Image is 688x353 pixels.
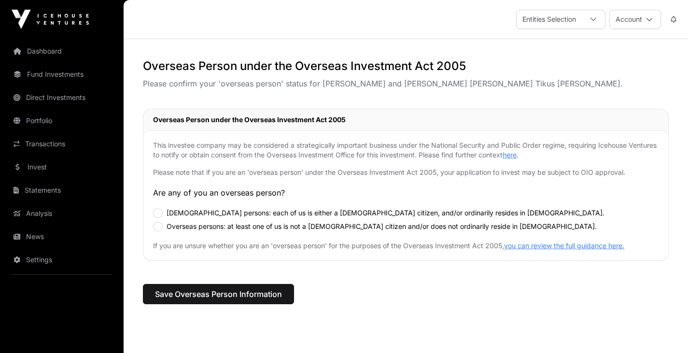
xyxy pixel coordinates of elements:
label: Overseas persons: at least one of us is not a [DEMOGRAPHIC_DATA] citizen and/or does not ordinari... [167,222,597,231]
a: Direct Investments [8,87,116,108]
img: Icehouse Ventures Logo [12,10,89,29]
p: This investee company may be considered a strategically important business under the National Sec... [153,141,659,160]
button: Account [609,10,661,29]
p: Please confirm your 'overseas person' status for [PERSON_NAME] and [PERSON_NAME] [PERSON_NAME] Ti... [143,78,669,89]
h2: Overseas Person under the Overseas Investment Act 2005 [153,115,659,125]
p: If you are unsure whether you are an 'overseas person' for the purposes of the Overseas Investmen... [153,241,659,251]
button: Save Overseas Person Information [143,284,294,304]
span: Save Overseas Person Information [155,288,282,300]
a: Settings [8,249,116,270]
p: Are any of you an overseas person? [153,187,659,198]
a: Transactions [8,133,116,155]
a: you can review the full guidance here. [504,241,624,250]
p: Please note that if you are an 'overseas person' under the Overseas Investment Act 2005, your app... [153,168,659,177]
a: News [8,226,116,247]
a: Invest [8,156,116,178]
a: Dashboard [8,41,116,62]
h2: Overseas Person under the Overseas Investment Act 2005 [143,58,669,74]
a: Analysis [8,203,116,224]
a: here [503,151,517,159]
a: Fund Investments [8,64,116,85]
a: Portfolio [8,110,116,131]
div: Entities Selection [517,10,582,28]
a: Statements [8,180,116,201]
label: [DEMOGRAPHIC_DATA] persons: each of us is either a [DEMOGRAPHIC_DATA] citizen, and/or ordinarily ... [167,208,604,218]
